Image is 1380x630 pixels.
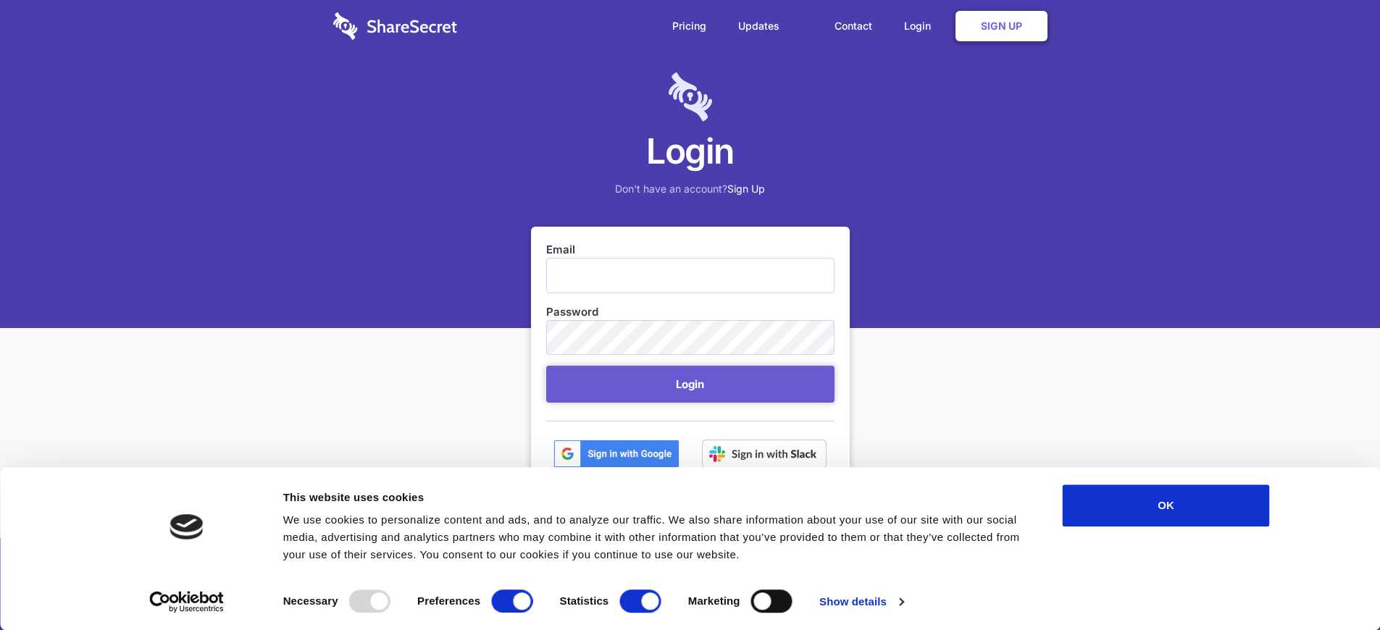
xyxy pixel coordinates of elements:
label: Email [546,242,835,258]
label: Password [546,304,835,320]
a: Sign Up [727,182,765,195]
strong: Preferences [417,595,480,607]
button: Login [546,366,835,403]
a: Show details [819,591,903,613]
button: OK [1063,484,1270,526]
strong: Statistics [560,595,609,607]
img: logo [170,514,204,539]
a: Pricing [658,4,721,49]
a: Contact [820,4,887,49]
div: This website uses cookies [283,489,1030,506]
a: Login [890,4,953,49]
a: Usercentrics Cookiebot - opens in a new window [123,591,250,613]
div: We use cookies to personalize content and ads, and to analyze our traffic. We also share informat... [283,511,1030,563]
a: Sign Up [955,11,1047,41]
img: btn_google_signin_dark_normal_web@2x-02e5a4921c5dab0481f19210d7229f84a41d9f18e5bdafae021273015eeb... [553,440,679,469]
strong: Necessary [283,595,338,607]
img: Sign in with Slack [702,440,827,469]
img: logo-wordmark-white-trans-d4663122ce5f474addd5e946df7df03e33cb6a1c49d2221995e7729f52c070b2.svg [333,12,457,40]
strong: Marketing [688,595,740,607]
img: logo-lt-purple-60x68@2x-c671a683ea72a1d466fb5d642181eefbee81c4e10ba9aed56c8e1d7e762e8086.png [669,72,712,122]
